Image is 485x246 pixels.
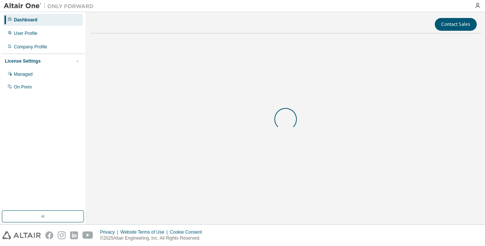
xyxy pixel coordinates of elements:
[100,235,207,241] p: © 2025 Altair Engineering, Inc. All Rights Reserved.
[14,30,37,36] div: User Profile
[58,231,66,239] img: instagram.svg
[5,58,40,64] div: License Settings
[435,18,477,31] button: Contact Sales
[100,229,120,235] div: Privacy
[70,231,78,239] img: linkedin.svg
[4,2,97,10] img: Altair One
[14,71,33,77] div: Managed
[2,231,41,239] img: altair_logo.svg
[170,229,206,235] div: Cookie Consent
[14,17,37,23] div: Dashboard
[14,84,32,90] div: On Prem
[45,231,53,239] img: facebook.svg
[120,229,170,235] div: Website Terms of Use
[14,44,47,50] div: Company Profile
[82,231,93,239] img: youtube.svg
